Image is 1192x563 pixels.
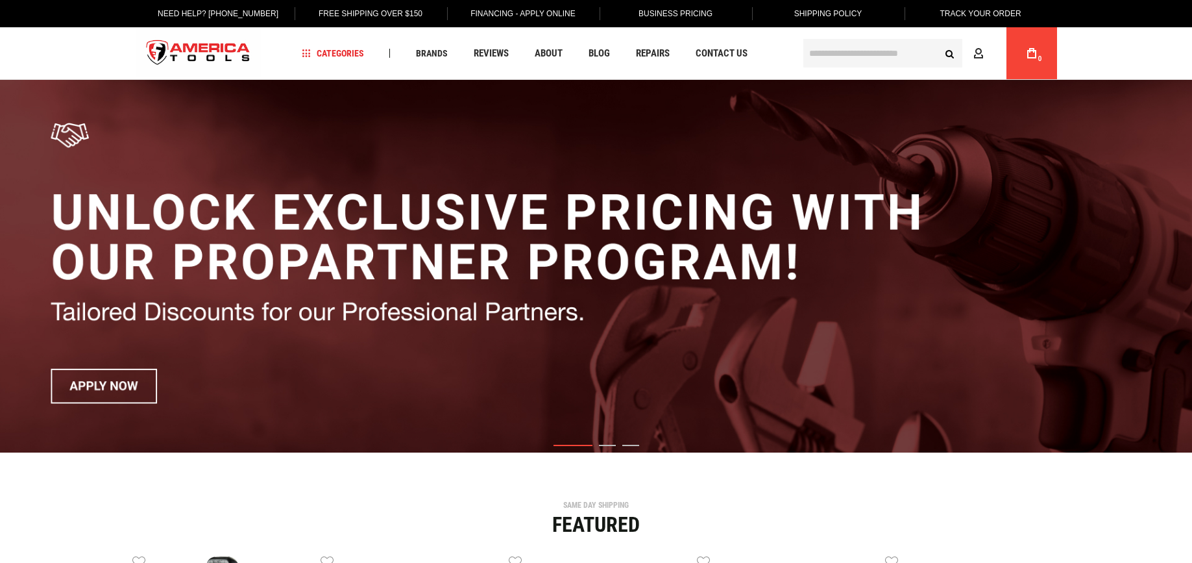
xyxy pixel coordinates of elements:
span: Reviews [474,49,509,58]
span: Repairs [636,49,670,58]
a: Categories [296,45,370,62]
div: Featured [132,514,1060,535]
span: Categories [302,49,364,58]
a: Reviews [468,45,515,62]
span: About [535,49,563,58]
a: Blog [583,45,616,62]
div: SAME DAY SHIPPING [132,501,1060,509]
span: Shipping Policy [794,9,862,18]
a: Contact Us [690,45,753,62]
span: 0 [1038,55,1042,62]
img: America Tools [136,29,262,78]
a: Brands [410,45,454,62]
span: Contact Us [696,49,748,58]
a: 0 [1019,27,1044,79]
a: About [529,45,568,62]
span: Blog [589,49,610,58]
a: Repairs [630,45,675,62]
a: store logo [136,29,262,78]
button: Search [938,41,962,66]
span: Brands [416,49,448,58]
